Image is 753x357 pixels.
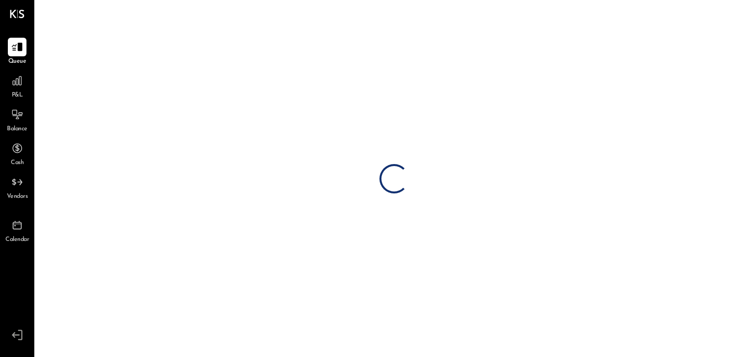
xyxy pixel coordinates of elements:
[0,38,34,66] a: Queue
[0,71,34,100] a: P&L
[12,91,23,100] span: P&L
[5,236,29,244] span: Calendar
[7,192,28,201] span: Vendors
[7,125,27,134] span: Balance
[11,159,24,167] span: Cash
[8,57,26,66] span: Queue
[0,139,34,167] a: Cash
[0,216,34,244] a: Calendar
[0,105,34,134] a: Balance
[0,173,34,201] a: Vendors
